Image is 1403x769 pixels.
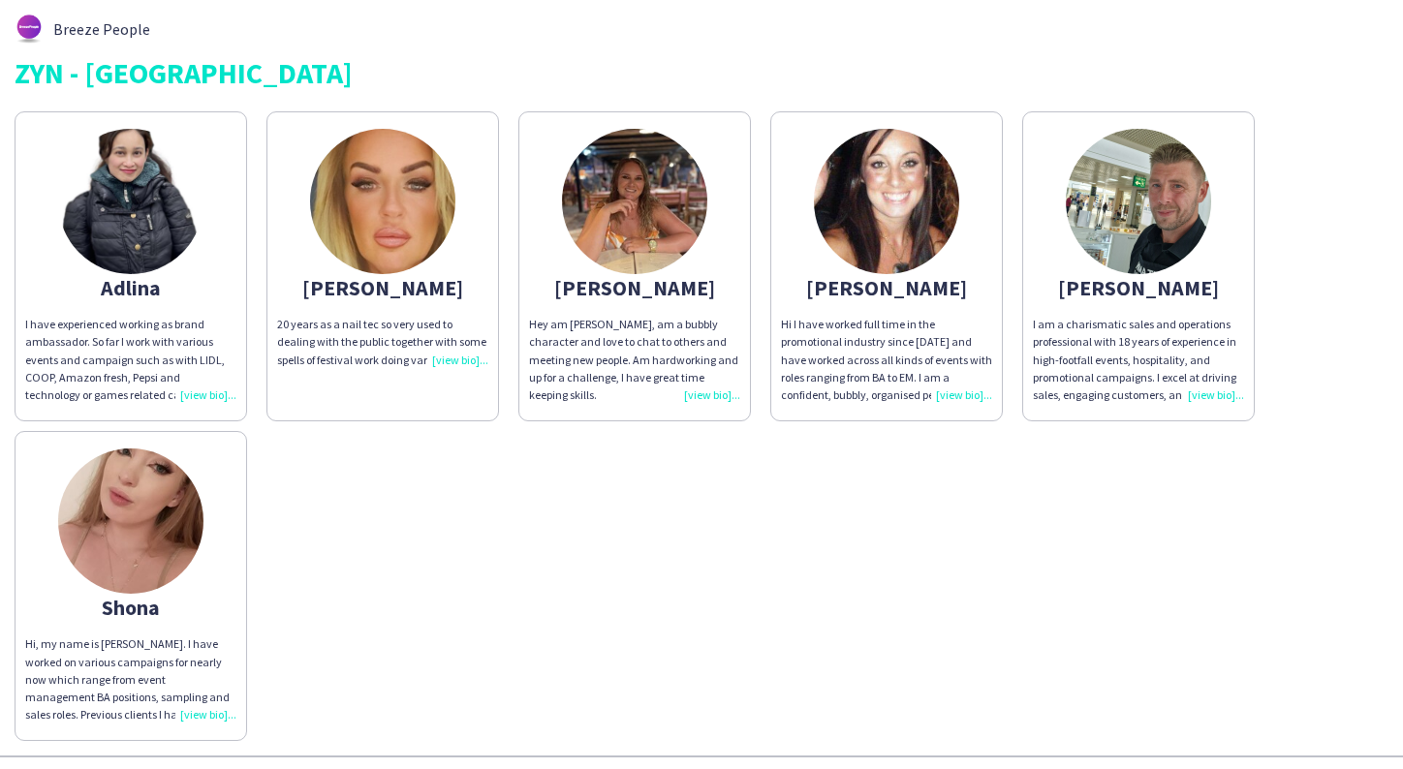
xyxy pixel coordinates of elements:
[1066,129,1211,274] img: thumb-8a6ee132-4208-4da4-8a17-9d117ae6aeb4.jpg
[529,316,740,404] div: Hey am [PERSON_NAME], am a bubbly character and love to chat to others and meeting new people. Am...
[15,15,44,44] img: thumb-62876bd588459.png
[25,279,236,296] div: Adlina
[15,58,1388,87] div: ZYN - [GEOGRAPHIC_DATA]
[58,448,203,594] img: thumb-6111c15d53875.jpg
[529,279,740,296] div: [PERSON_NAME]
[25,316,236,404] div: I have experienced working as brand ambassador. So far I work with various events and campaign su...
[53,20,150,38] span: Breeze People
[58,129,203,274] img: thumb-47845128-106a-4339-b9f8-dbd3515b4a62.jpg
[562,129,707,274] img: thumb-635033ec327b4.jpeg
[1033,316,1244,404] p: I am a charismatic sales and operations professional with 18 years of experience in high-footfall...
[781,316,992,404] div: Hi I have worked full time in the promotional industry since [DATE] and have worked across all ki...
[25,599,236,616] div: Shona
[814,129,959,274] img: thumb-b28929de-0264-4fcd-a47c-ad7f64e29c1e.jpg
[1033,279,1244,296] div: [PERSON_NAME]
[277,279,488,296] div: [PERSON_NAME]
[310,129,455,274] img: thumb-68b1a2668d710.jpg
[781,279,992,296] div: [PERSON_NAME]
[25,635,236,723] div: Hi, my name is [PERSON_NAME]. I have worked on various campaigns for nearly now which range from ...
[277,316,488,369] div: 20 years as a nail tec so very used to dealing with the public together with some spells of festi...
